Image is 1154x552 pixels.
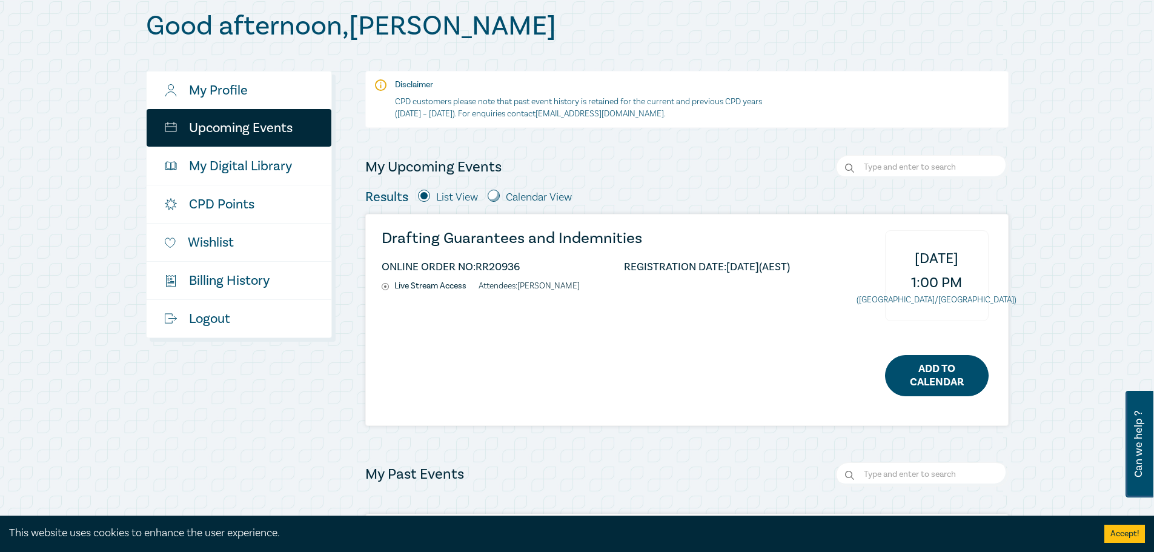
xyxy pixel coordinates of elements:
[365,158,502,177] h4: My Upcoming Events
[9,525,1086,541] div: This website uses cookies to enhance the user experience.
[395,79,433,90] strong: Disclaimer
[382,262,520,272] li: ONLINE ORDER NO: RR20936
[365,465,464,484] h4: My Past Events
[146,10,1009,42] h1: Good afternoon , [PERSON_NAME]
[167,277,170,282] tspan: $
[1104,525,1145,543] button: Accept cookies
[147,147,331,185] a: My Digital Library
[836,462,1009,487] input: Search
[911,271,962,295] span: 1:00 PM
[395,96,768,120] p: CPD customers please note that past event history is retained for the current and previous CPD ye...
[147,262,331,299] a: $Billing History
[147,185,331,223] a: CPD Points
[915,247,958,271] span: [DATE]
[857,295,1016,305] small: ([GEOGRAPHIC_DATA]/[GEOGRAPHIC_DATA])
[147,109,331,147] a: Upcoming Events
[836,155,1009,179] input: Search
[147,71,331,109] a: My Profile
[506,190,572,205] label: Calendar View
[382,281,479,291] li: Live Stream Access
[479,281,580,291] li: Attendees: [PERSON_NAME]
[365,189,408,205] h5: Results
[147,300,331,338] a: Logout
[1133,398,1144,490] span: Can we help ?
[147,224,331,261] a: Wishlist
[382,230,790,247] a: Drafting Guarantees and Indemnities
[624,262,790,272] li: REGISTRATION DATE: [DATE] (AEST)
[536,108,664,119] a: [EMAIL_ADDRESS][DOMAIN_NAME]
[885,355,989,396] a: Add to Calendar
[436,190,478,205] label: List View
